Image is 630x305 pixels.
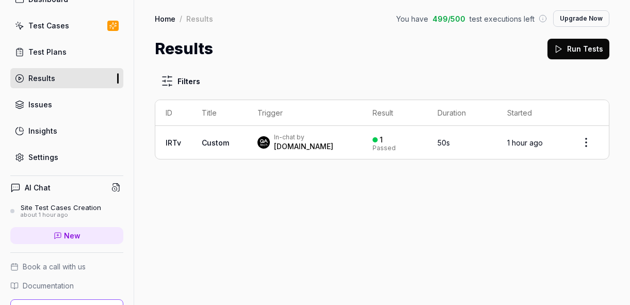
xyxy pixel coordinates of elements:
[507,138,543,147] time: 1 hour ago
[274,141,333,152] div: [DOMAIN_NAME]
[23,280,74,291] span: Documentation
[28,99,52,110] div: Issues
[64,230,80,241] span: New
[10,15,123,36] a: Test Cases
[166,138,181,147] a: lRTv
[432,13,465,24] span: 499 / 500
[155,37,213,60] h1: Results
[497,100,563,126] th: Started
[21,203,101,212] div: Site Test Cases Creation
[28,125,57,136] div: Insights
[10,227,123,244] a: New
[553,10,609,27] button: Upgrade Now
[10,280,123,291] a: Documentation
[362,100,427,126] th: Result
[10,203,123,219] a: Site Test Cases Creationabout 1 hour ago
[28,73,55,84] div: Results
[10,94,123,115] a: Issues
[186,13,213,24] div: Results
[25,182,51,193] h4: AI Chat
[470,13,535,24] span: test executions left
[438,138,450,147] time: 50s
[10,147,123,167] a: Settings
[10,261,123,272] a: Book a call with us
[191,100,247,126] th: Title
[10,68,123,88] a: Results
[28,152,58,163] div: Settings
[10,42,123,62] a: Test Plans
[257,136,270,149] img: 7ccf6c19-61ad-4a6c-8811-018b02a1b829.jpg
[21,212,101,219] div: about 1 hour ago
[373,145,396,151] div: Passed
[155,13,175,24] a: Home
[28,46,67,57] div: Test Plans
[396,13,428,24] span: You have
[427,100,497,126] th: Duration
[547,39,609,59] button: Run Tests
[155,100,191,126] th: ID
[180,13,182,24] div: /
[274,133,333,141] div: In-chat by
[10,121,123,141] a: Insights
[23,261,86,272] span: Book a call with us
[28,20,69,31] div: Test Cases
[380,135,383,145] div: 1
[247,100,362,126] th: Trigger
[155,71,206,91] button: Filters
[202,138,229,147] span: Custom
